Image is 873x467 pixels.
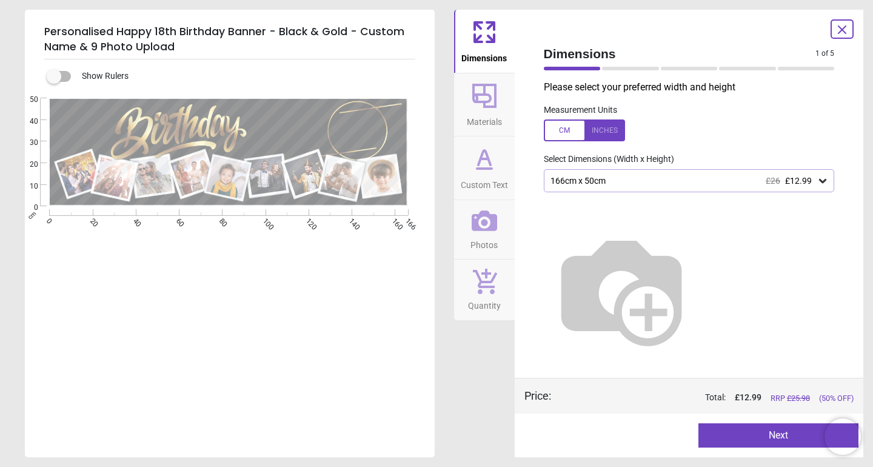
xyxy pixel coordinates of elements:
[766,176,780,186] span: £26
[698,423,858,448] button: Next
[44,19,415,59] h5: Personalised Happy 18th Birthday Banner - Black & Gold - Custom Name & 9 Photo Upload
[785,176,812,186] span: £12.99
[15,116,38,127] span: 40
[15,138,38,148] span: 30
[454,10,515,73] button: Dimensions
[454,136,515,200] button: Custom Text
[15,181,38,192] span: 10
[824,418,861,455] iframe: Brevo live chat
[787,394,810,403] span: £ 25.98
[454,260,515,320] button: Quantity
[544,212,699,367] img: Helper for size comparison
[468,294,501,312] span: Quantity
[544,104,617,116] label: Measurement Units
[461,173,508,192] span: Custom Text
[534,153,674,166] label: Select Dimensions (Width x Height)
[54,69,435,84] div: Show Rulers
[735,392,761,404] span: £
[740,392,761,402] span: 12.99
[15,160,38,170] span: 20
[544,81,845,94] p: Please select your preferred width and height
[467,110,502,129] span: Materials
[544,45,816,62] span: Dimensions
[470,233,498,252] span: Photos
[819,393,854,404] span: (50% OFF)
[15,203,38,213] span: 0
[524,388,551,403] div: Price :
[771,393,810,404] span: RRP
[815,49,834,59] span: 1 of 5
[549,176,817,186] div: 166cm x 50cm
[569,392,854,404] div: Total:
[454,200,515,260] button: Photos
[454,73,515,136] button: Materials
[461,47,507,65] span: Dimensions
[15,95,38,105] span: 50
